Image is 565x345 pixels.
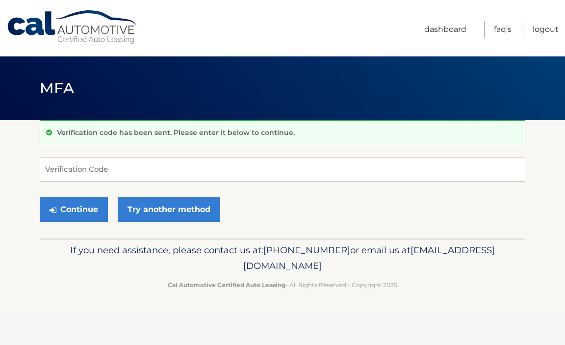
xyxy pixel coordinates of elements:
[40,157,525,182] input: Verification Code
[424,21,466,38] a: Dashboard
[263,244,350,256] span: [PHONE_NUMBER]
[40,197,108,222] button: Continue
[494,21,512,38] a: FAQ's
[168,281,285,289] strong: Cal Automotive Certified Auto Leasing
[6,10,139,45] a: Cal Automotive
[243,244,495,271] span: [EMAIL_ADDRESS][DOMAIN_NAME]
[533,21,559,38] a: Logout
[46,280,519,290] p: - All Rights Reserved - Copyright 2025
[40,79,74,97] span: MFA
[46,242,519,274] p: If you need assistance, please contact us at: or email us at
[118,197,220,222] a: Try another method
[57,128,295,137] p: Verification code has been sent. Please enter it below to continue.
